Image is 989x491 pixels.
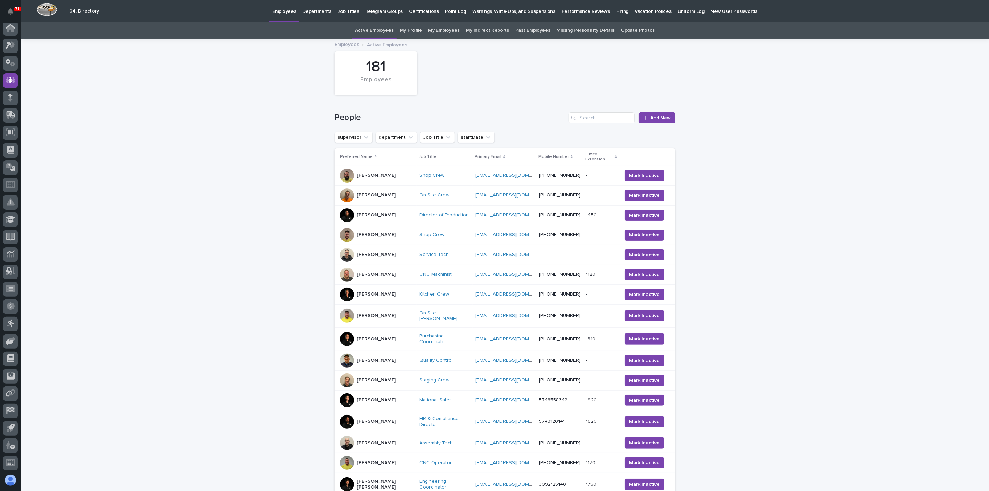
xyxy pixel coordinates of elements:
[515,22,550,39] a: Past Employees
[557,22,615,39] a: Missing Personality Details
[475,153,501,161] p: Primary Email
[335,166,675,185] tr: [PERSON_NAME]Shop Crew [EMAIL_ADDRESS][DOMAIN_NAME] [PHONE_NUMBER]-- Mark Inactive
[419,397,452,403] a: National Sales
[586,171,589,178] p: -
[586,439,589,446] p: -
[419,357,453,363] a: Quality Control
[539,212,580,217] a: [PHONE_NUMBER]
[475,292,554,297] a: [EMAIL_ADDRESS][DOMAIN_NAME]
[586,191,589,198] p: -
[625,170,664,181] button: Mark Inactive
[629,459,660,466] span: Mark Inactive
[475,212,554,217] a: [EMAIL_ADDRESS][DOMAIN_NAME]
[650,115,671,120] span: Add New
[539,232,580,237] a: [PHONE_NUMBER]
[625,375,664,386] button: Mark Inactive
[539,292,580,297] a: [PHONE_NUMBER]
[335,370,675,390] tr: [PERSON_NAME]Staging Crew [EMAIL_ADDRESS][DOMAIN_NAME] [PHONE_NUMBER]-- Mark Inactive
[629,212,660,219] span: Mark Inactive
[335,205,675,225] tr: [PERSON_NAME]Director of Production [EMAIL_ADDRESS][DOMAIN_NAME] [PHONE_NUMBER]14501450 Mark Inac...
[357,232,396,238] p: [PERSON_NAME]
[357,212,396,218] p: [PERSON_NAME]
[475,193,554,198] a: [EMAIL_ADDRESS][DOMAIN_NAME]
[419,416,470,428] a: HR & Compliance Director
[357,357,396,363] p: [PERSON_NAME]
[586,396,598,403] p: 1920
[335,453,675,473] tr: [PERSON_NAME]CNC Operator [EMAIL_ADDRESS][DOMAIN_NAME] [PHONE_NUMBER]11701170 Mark Inactive
[539,173,580,178] a: [PHONE_NUMBER]
[419,333,470,345] a: Purchasing Coordinator
[625,457,664,468] button: Mark Inactive
[357,252,396,258] p: [PERSON_NAME]
[475,252,554,257] a: [EMAIL_ADDRESS][DOMAIN_NAME]
[539,419,565,424] a: 5743120141
[357,192,396,198] p: [PERSON_NAME]
[335,390,675,410] tr: [PERSON_NAME]National Sales [EMAIL_ADDRESS][DOMAIN_NAME] 574855834219201920 Mark Inactive
[475,397,554,402] a: [EMAIL_ADDRESS][DOMAIN_NAME]
[629,418,660,425] span: Mark Inactive
[539,441,580,445] a: [PHONE_NUMBER]
[335,225,675,245] tr: [PERSON_NAME]Shop Crew [EMAIL_ADDRESS][DOMAIN_NAME] [PHONE_NUMBER]-- Mark Inactive
[475,313,554,318] a: [EMAIL_ADDRESS][DOMAIN_NAME]
[475,441,554,445] a: [EMAIL_ADDRESS][DOMAIN_NAME]
[335,328,675,351] tr: [PERSON_NAME]Purchasing Coordinator [EMAIL_ADDRESS][DOMAIN_NAME] [PHONE_NUMBER]13101310 Mark Inac...
[625,437,664,449] button: Mark Inactive
[335,433,675,453] tr: [PERSON_NAME]Assembly Tech [EMAIL_ADDRESS][DOMAIN_NAME] [PHONE_NUMBER]-- Mark Inactive
[586,270,597,277] p: 1120
[625,230,664,241] button: Mark Inactive
[475,378,554,383] a: [EMAIL_ADDRESS][DOMAIN_NAME]
[586,250,589,258] p: -
[3,473,18,488] button: users-avatar
[458,132,495,143] button: startDate
[586,335,597,342] p: 1310
[357,336,396,342] p: [PERSON_NAME]
[376,132,417,143] button: department
[335,351,675,370] tr: [PERSON_NAME]Quality Control [EMAIL_ADDRESS][DOMAIN_NAME] [PHONE_NUMBER]-- Mark Inactive
[357,377,396,383] p: [PERSON_NAME]
[539,272,580,277] a: [PHONE_NUMBER]
[15,7,20,11] p: 71
[625,289,664,300] button: Mark Inactive
[357,440,396,446] p: [PERSON_NAME]
[428,22,460,39] a: My Employees
[625,416,664,427] button: Mark Inactive
[419,478,470,490] a: Engineering Coordinator
[335,245,675,265] tr: [PERSON_NAME]Service Tech [EMAIL_ADDRESS][DOMAIN_NAME] -- Mark Inactive
[586,290,589,297] p: -
[367,40,407,48] p: Active Employees
[629,232,660,239] span: Mark Inactive
[629,312,660,319] span: Mark Inactive
[625,333,664,345] button: Mark Inactive
[625,269,664,280] button: Mark Inactive
[586,312,589,319] p: -
[340,153,373,161] p: Preferred Name
[625,190,664,201] button: Mark Inactive
[357,172,396,178] p: [PERSON_NAME]
[539,193,580,198] a: [PHONE_NUMBER]
[629,251,660,258] span: Mark Inactive
[419,272,452,277] a: CNC Machinist
[335,113,566,123] h1: People
[419,310,470,322] a: On-Site [PERSON_NAME]
[625,210,664,221] button: Mark Inactive
[355,22,394,39] a: Active Employees
[586,211,598,218] p: 1450
[357,460,396,466] p: [PERSON_NAME]
[357,272,396,277] p: [PERSON_NAME]
[629,336,660,343] span: Mark Inactive
[335,132,373,143] button: supervisor
[69,8,99,14] h2: 04. Directory
[419,192,449,198] a: On-Site Crew
[639,112,675,123] a: Add New
[539,378,580,383] a: [PHONE_NUMBER]
[475,232,554,237] a: [EMAIL_ADDRESS][DOMAIN_NAME]
[346,58,405,75] div: 181
[625,249,664,260] button: Mark Inactive
[419,153,436,161] p: Job Title
[335,284,675,304] tr: [PERSON_NAME]Kitchen Crew [EMAIL_ADDRESS][DOMAIN_NAME] [PHONE_NUMBER]-- Mark Inactive
[585,151,613,163] p: Office Extension
[475,358,554,363] a: [EMAIL_ADDRESS][DOMAIN_NAME]
[629,192,660,199] span: Mark Inactive
[475,272,554,277] a: [EMAIL_ADDRESS][DOMAIN_NAME]
[335,185,675,205] tr: [PERSON_NAME]On-Site Crew [EMAIL_ADDRESS][DOMAIN_NAME] [PHONE_NUMBER]-- Mark Inactive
